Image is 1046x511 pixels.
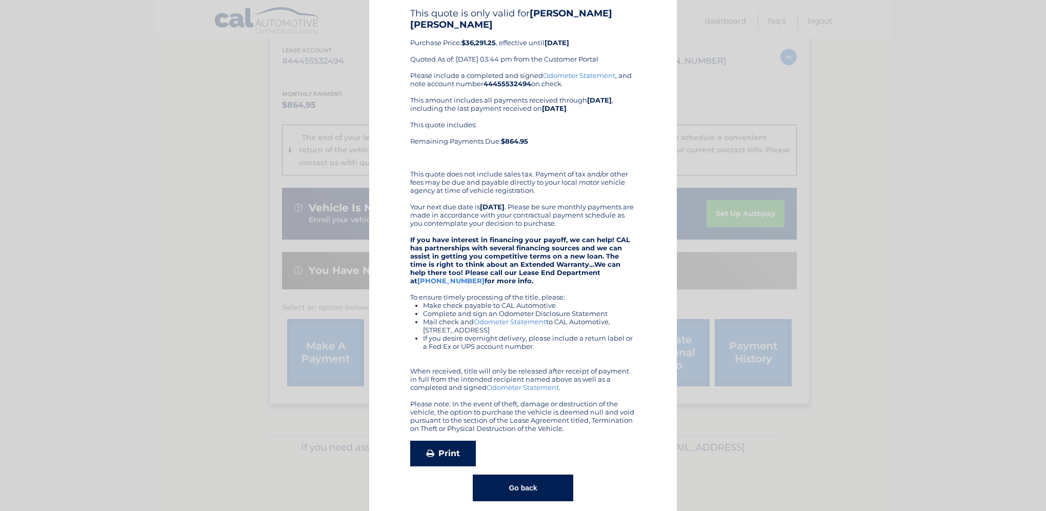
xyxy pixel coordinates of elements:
a: Odometer Statement [474,318,546,326]
b: [DATE] [542,104,567,112]
a: Print [410,441,476,466]
div: This quote includes: Remaining Payments Due: [410,121,636,162]
h4: This quote is only valid for [410,8,636,30]
b: [DATE] [545,38,569,47]
div: Please include a completed and signed , and note account number on check. This amount includes al... [410,71,636,433]
b: 44455532494 [484,80,531,88]
a: Odometer Statement [543,71,615,80]
button: Go back [473,475,573,501]
li: Make check payable to CAL Automotive [423,301,636,309]
div: Purchase Price: , effective until Quoted As of: [DATE] 03:44 pm from the Customer Portal [410,8,636,71]
b: $864.95 [501,137,528,145]
a: [PHONE_NUMBER] [417,277,485,285]
b: [DATE] [480,203,505,211]
li: Complete and sign an Odometer Disclosure Statement [423,309,636,318]
strong: If you have interest in financing your payoff, we can help! CAL has partnerships with several fin... [410,235,630,285]
li: Mail check and to CAL Automotive, [STREET_ADDRESS] [423,318,636,334]
li: If you desire overnight delivery, please include a return label or a Fed Ex or UPS account number. [423,334,636,350]
b: [PERSON_NAME] [PERSON_NAME] [410,8,612,30]
a: Odometer Statement [487,383,559,391]
b: [DATE] [587,96,612,104]
b: $36,291.25 [461,38,496,47]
